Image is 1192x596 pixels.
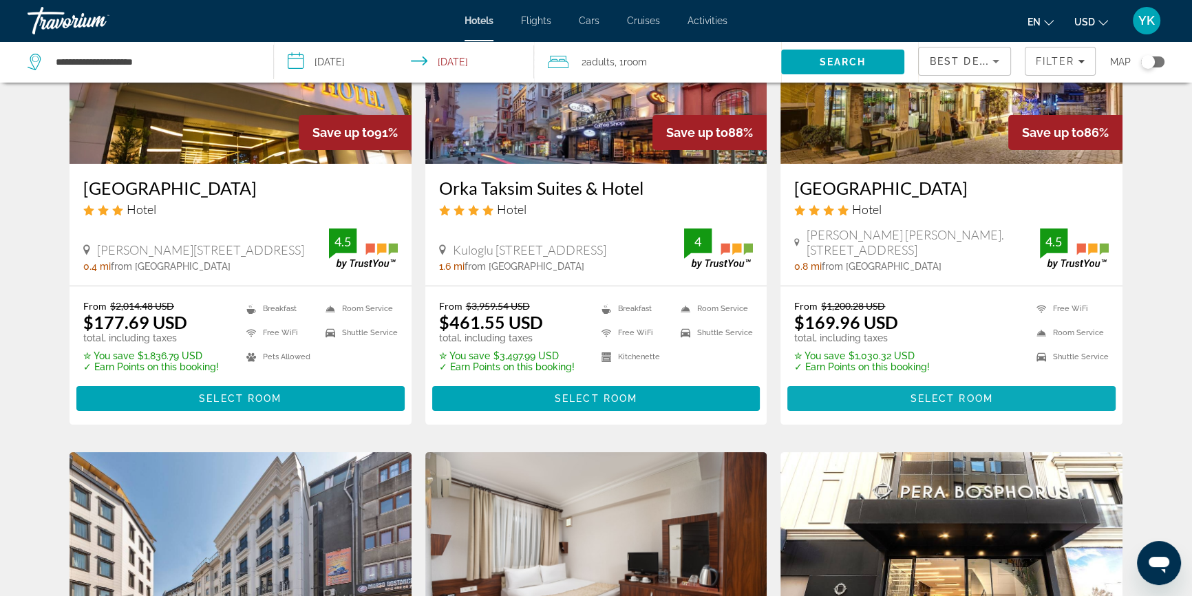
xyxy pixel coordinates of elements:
[432,386,760,411] button: Select Room
[199,393,281,404] span: Select Room
[579,15,599,26] a: Cars
[674,300,753,317] li: Room Service
[274,41,534,83] button: Select check in and out date
[240,324,319,341] li: Free WiFi
[1074,12,1108,32] button: Change currency
[794,178,1109,198] a: [GEOGRAPHIC_DATA]
[83,178,398,198] a: [GEOGRAPHIC_DATA]
[240,348,319,365] li: Pets Allowed
[110,300,174,312] del: $2,014.48 USD
[794,202,1109,217] div: 4 star Hotel
[83,332,219,343] p: total, including taxes
[83,350,219,361] p: $1,836.79 USD
[1025,47,1096,76] button: Filters
[1131,56,1164,68] button: Toggle map
[1030,348,1109,365] li: Shuttle Service
[497,202,526,217] span: Hotel
[1074,17,1095,28] span: USD
[794,300,818,312] span: From
[1137,541,1181,585] iframe: Кнопка запуска окна обмена сообщениями
[688,15,727,26] a: Activities
[555,393,637,404] span: Select Room
[1036,56,1075,67] span: Filter
[127,202,156,217] span: Hotel
[852,202,882,217] span: Hotel
[1030,300,1109,317] li: Free WiFi
[534,41,780,83] button: Travelers: 2 adults, 0 children
[439,178,754,198] a: Orka Taksim Suites & Hotel
[684,233,712,250] div: 4
[586,56,614,67] span: Adults
[28,3,165,39] a: Travorium
[439,312,543,332] ins: $461.55 USD
[614,52,646,72] span: , 1
[83,312,187,332] ins: $177.69 USD
[787,386,1116,411] button: Select Room
[652,115,767,150] div: 88%
[794,261,822,272] span: 0.8 mi
[819,56,866,67] span: Search
[822,261,941,272] span: from [GEOGRAPHIC_DATA]
[794,350,845,361] span: ✮ You save
[1008,115,1122,150] div: 86%
[83,261,111,272] span: 0.4 mi
[83,350,134,361] span: ✮ You save
[439,350,575,361] p: $3,497.99 USD
[439,261,465,272] span: 1.6 mi
[76,386,405,411] button: Select Room
[595,300,674,317] li: Breakfast
[794,350,930,361] p: $1,030.32 USD
[794,312,898,332] ins: $169.96 USD
[76,389,405,404] a: Select Room
[623,56,646,67] span: Room
[439,361,575,372] p: ✓ Earn Points on this booking!
[312,125,374,140] span: Save up to
[521,15,551,26] a: Flights
[465,15,493,26] a: Hotels
[329,233,356,250] div: 4.5
[439,300,462,312] span: From
[781,50,904,74] button: Search
[1129,6,1164,35] button: User Menu
[794,332,930,343] p: total, including taxes
[299,115,412,150] div: 91%
[432,389,760,404] a: Select Room
[1022,125,1084,140] span: Save up to
[319,324,398,341] li: Shuttle Service
[453,242,606,257] span: Kuloglu [STREET_ADDRESS]
[581,52,614,72] span: 2
[807,227,1040,257] span: [PERSON_NAME] [PERSON_NAME]. [STREET_ADDRESS]
[1030,324,1109,341] li: Room Service
[930,53,999,70] mat-select: Sort by
[787,389,1116,404] a: Select Room
[83,202,398,217] div: 3 star Hotel
[439,332,575,343] p: total, including taxes
[1028,17,1041,28] span: en
[466,300,530,312] del: $3,959.54 USD
[465,261,584,272] span: from [GEOGRAPHIC_DATA]
[1028,12,1054,32] button: Change language
[1138,14,1155,28] span: YK
[595,324,674,341] li: Free WiFi
[821,300,885,312] del: $1,200.28 USD
[83,361,219,372] p: ✓ Earn Points on this booking!
[1110,52,1131,72] span: Map
[1040,228,1109,269] img: TrustYou guest rating badge
[666,125,728,140] span: Save up to
[1040,233,1067,250] div: 4.5
[54,52,253,72] input: Search hotel destination
[794,361,930,372] p: ✓ Earn Points on this booking!
[674,324,753,341] li: Shuttle Service
[627,15,660,26] a: Cruises
[439,202,754,217] div: 4 star Hotel
[684,228,753,269] img: TrustYou guest rating badge
[240,300,319,317] li: Breakfast
[911,393,993,404] span: Select Room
